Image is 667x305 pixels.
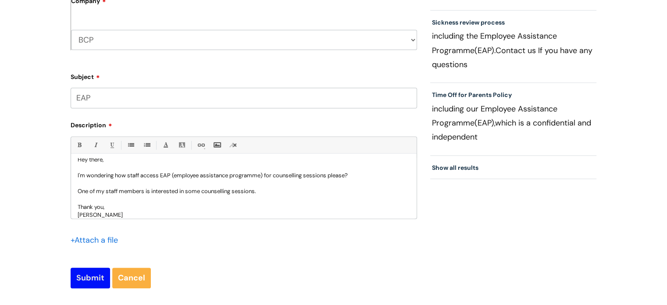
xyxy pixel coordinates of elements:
input: Submit [71,268,110,288]
a: Bold (Ctrl-B) [74,140,85,151]
p: [PERSON_NAME] [78,211,410,219]
a: 1. Ordered List (Ctrl-Shift-8) [141,140,152,151]
a: • Unordered List (Ctrl-Shift-7) [125,140,136,151]
span: (EAP). [474,45,496,56]
a: Cancel [112,268,151,288]
a: Time Off for Parents Policy [432,91,512,99]
p: One of my staff members is interested in some counselling sessions. [78,187,410,195]
a: Sickness review process [432,18,505,26]
p: including the Employee Assistance Programme Contact us If you have any questions [432,29,595,71]
a: Remove formatting (Ctrl-\) [228,140,239,151]
div: Attach a file [71,233,123,247]
a: Underline(Ctrl-U) [106,140,117,151]
a: Font Color [160,140,171,151]
a: Show all results [432,164,478,172]
label: Description [71,118,417,129]
a: Link [195,140,206,151]
span: (EAP), [474,118,495,128]
a: Back Color [176,140,187,151]
p: including our Employee Assistance Programme which is a confidential and independent [432,102,595,144]
p: Hey there, [78,156,410,164]
label: Subject [71,70,417,81]
p: I'm wondering how staff access EAP (employee assistance programme) for counselling sessions please? [78,172,410,179]
a: Italic (Ctrl-I) [90,140,101,151]
a: Insert Image... [211,140,222,151]
p: Thank you, [78,203,410,211]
